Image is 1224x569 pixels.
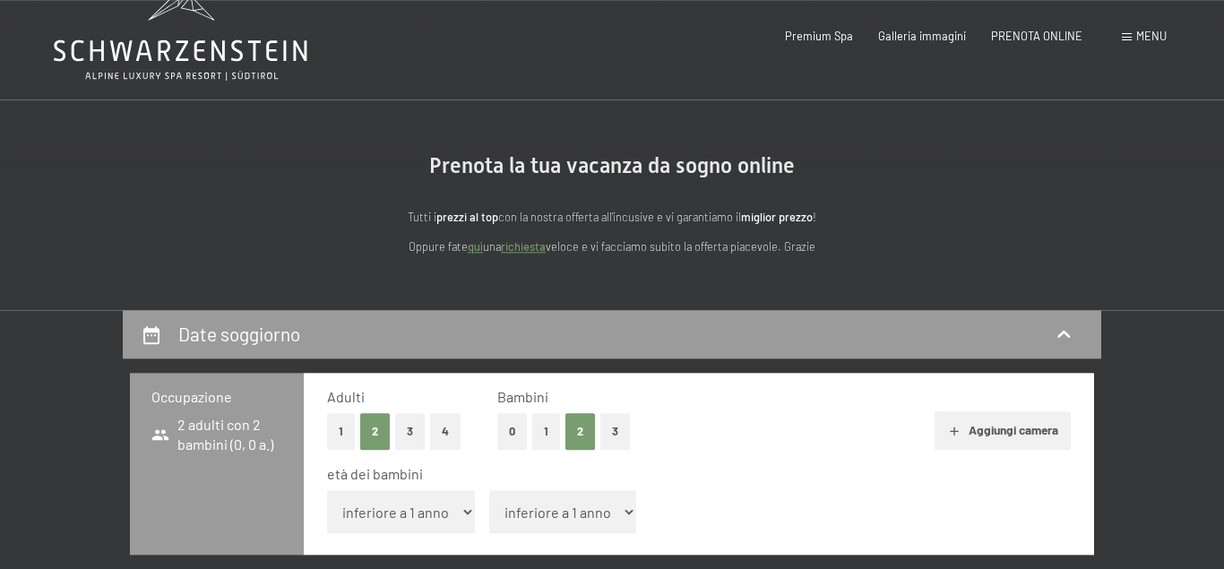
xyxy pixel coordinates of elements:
[254,237,970,255] p: Oppure fate una veloce e vi facciamo subito la offerta piacevole. Grazie
[468,239,483,254] a: quì
[991,29,1082,43] a: PRENOTA ONLINE
[436,210,498,224] strong: prezzi al top
[878,29,966,43] a: Galleria immagini
[327,464,1056,484] div: età dei bambini
[1136,29,1167,43] span: Menu
[501,239,546,254] a: richiesta
[254,208,970,226] p: Tutti i con la nostra offerta all'incusive e vi garantiamo il !
[360,413,390,450] button: 2
[565,413,595,450] button: 2
[935,411,1070,451] button: Aggiungi camera
[532,413,560,450] button: 1
[327,388,365,405] span: Adulti
[151,387,282,407] h3: Occupazione
[178,323,300,345] h2: Date soggiorno
[395,413,425,450] button: 3
[151,415,282,455] span: 2 adulti con 2 bambini (0, 0 a.)
[497,413,527,450] button: 0
[741,210,813,224] strong: miglior prezzo
[327,413,355,450] button: 1
[600,413,630,450] button: 3
[429,153,795,178] span: Prenota la tua vacanza da sogno online
[785,29,853,43] a: Premium Spa
[430,413,461,450] button: 4
[497,388,548,405] span: Bambini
